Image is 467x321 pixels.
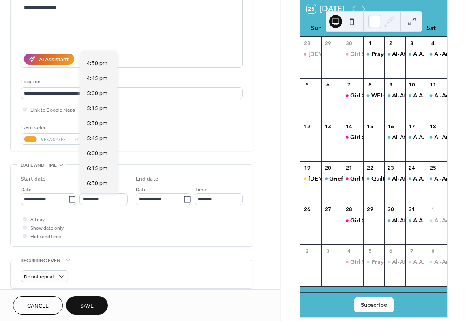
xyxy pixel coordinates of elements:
div: Prayer Team - Monthly [371,50,433,58]
div: 5 [366,247,373,254]
div: [DEMOGRAPHIC_DATA] Meeting [308,50,398,58]
div: Prayer Team - Monthly [371,258,433,266]
span: Date [21,185,32,194]
div: Start date [21,175,46,183]
span: All day [30,215,45,224]
span: Cancel [27,302,49,310]
div: 3 [408,39,416,47]
div: Girl Scouts Weekly Meeting [350,91,426,99]
div: Al-Afam Weekly Meeting [384,258,405,266]
div: 21 [345,164,353,172]
div: [DEMOGRAPHIC_DATA] Council Monthly Meeting [308,175,444,183]
div: 7 [345,81,353,88]
div: Prayer Team - Monthly [363,258,384,266]
div: 29 [366,206,373,213]
button: 25[DATE] [304,2,347,15]
span: Hide end time [30,233,61,241]
div: Girl Scouts Weekly Meeting [350,175,426,183]
div: Al-Afam Weekly Meeting [384,50,405,58]
div: 16 [387,123,394,130]
div: Al-Afam Weekly Meeting [392,91,460,99]
span: Time [79,185,91,194]
div: Al-Afam Weekly Meeting [392,50,460,58]
span: Date and time [21,161,57,170]
div: 6 [387,247,394,254]
div: 5 [303,81,311,88]
div: Location [21,78,241,86]
div: 27 [324,206,332,213]
div: Al-Anon Weekly Meeting [426,133,447,141]
span: Link to Google Maps [30,106,75,114]
button: Subscribe [354,297,394,313]
div: Al-Afam Weekly Meeting [384,91,405,99]
div: 11 [429,81,436,88]
div: Girl Scouts Weekly Meeting [350,216,426,224]
div: 2 [387,39,394,47]
div: 7 [408,247,416,254]
div: 3 [324,247,332,254]
span: 5:45 pm [87,134,107,143]
button: Save [66,296,108,315]
div: Prayer Team - Monthly [363,50,384,58]
div: Church Council Monthly Meeting [300,175,321,183]
div: 29 [324,39,332,47]
div: A.A. Weekly Meeting [405,216,426,224]
div: Girl Scouts Weekly Meeting [343,258,364,266]
div: A.A. Weekly Meeting [405,91,426,99]
div: 30 [387,206,394,213]
span: Time [195,185,206,194]
div: Al-Anon Weekly Meeting [426,50,447,58]
div: End date [136,175,159,183]
div: A.A. Weekly Meeting [405,258,426,266]
span: 6:30 pm [87,179,107,188]
div: Girl Scouts Weekly Meeting [343,216,364,224]
div: 20 [324,164,332,172]
div: A.A. Weekly Meeting [405,50,426,58]
div: Girl Scouts Weekly Meeting [343,50,364,58]
div: 15 [366,123,373,130]
div: Al-Afam Weekly Meeting [392,175,460,183]
span: 6:00 pm [87,149,107,158]
div: Sun [307,19,326,37]
div: Al-Anon Weekly Meeting [426,175,447,183]
span: 5:30 pm [87,119,107,128]
div: 8 [366,81,373,88]
span: 4:45 pm [87,74,107,83]
div: Girl Scouts Weekly Meeting [350,258,426,266]
div: Girl Scouts Weekly Meeting [343,175,364,183]
div: 26 [303,206,311,213]
div: 4 [429,39,436,47]
div: Al-Afam Weekly Meeting [392,258,460,266]
div: 4 [345,247,353,254]
div: A.A. Weekly Meeting [405,175,426,183]
div: 6 [324,81,332,88]
div: 30 [345,39,353,47]
div: Al-Afam Weekly Meeting [384,175,405,183]
div: 24 [408,164,416,172]
div: 10 [408,81,416,88]
div: Al-Afam Weekly Meeting [384,216,405,224]
button: AI Assistant [24,54,74,65]
div: Al-Anon Weekly Meeting [426,216,447,224]
div: 1 [429,206,436,213]
div: 22 [366,164,373,172]
div: 12 [303,123,311,130]
div: 28 [303,39,311,47]
div: WELCA (Women of ELCA) Monthly Meeting [363,91,384,99]
div: Event color [21,123,81,132]
span: Recurring event [21,256,64,265]
div: Girl Scouts Weekly Meeting [350,133,426,141]
div: Sat [422,19,441,37]
div: 14 [345,123,353,130]
div: Girl Scouts Weekly Meeting [343,91,364,99]
div: 8 [429,247,436,254]
button: Cancel [13,296,63,315]
div: A.A. Weekly Meeting [405,133,426,141]
div: 17 [408,123,416,130]
span: 4:30 pm [87,59,107,68]
div: Al-Afam Weekly Meeting [392,133,460,141]
span: 5:15 pm [87,104,107,113]
div: 18 [429,123,436,130]
div: 2 [303,247,311,254]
